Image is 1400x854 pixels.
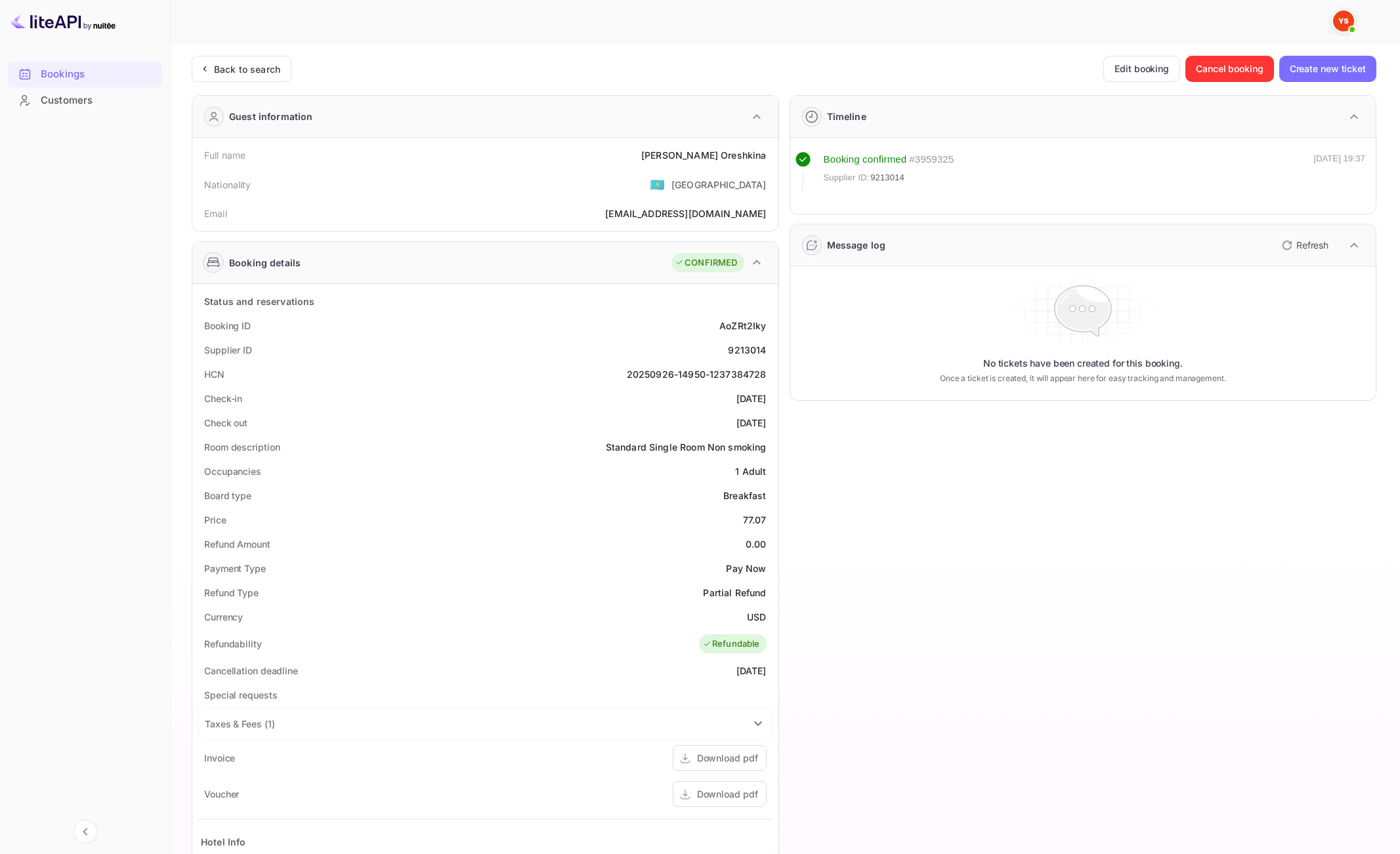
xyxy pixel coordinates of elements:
[8,88,162,113] div: Customers
[671,178,767,192] div: [GEOGRAPHIC_DATA]
[214,62,280,76] div: Back to search
[201,835,246,849] div: Hotel Info
[204,367,224,381] div: HCN
[650,173,665,196] span: United States
[1103,56,1180,82] button: Edit booking
[747,610,766,624] div: USD
[1279,56,1376,82] button: Create new ticket
[1313,152,1365,190] div: [DATE] 19:37
[204,148,245,162] div: Full name
[204,537,270,551] div: Refund Amount
[204,751,235,765] div: Invoice
[204,464,261,478] div: Occupancies
[606,440,767,454] div: Standard Single Room Non smoking
[605,207,766,220] div: [EMAIL_ADDRESS][DOMAIN_NAME]
[204,440,280,454] div: Room description
[736,392,767,405] div: [DATE]
[204,392,242,405] div: Check-in
[697,751,758,765] div: Download pdf
[205,717,274,731] div: Taxes & Fees ( 1 )
[641,148,766,162] div: [PERSON_NAME] Oreshkina
[41,67,156,82] div: Bookings
[8,62,162,87] div: Bookings
[41,93,156,108] div: Customers
[204,610,243,624] div: Currency
[229,110,313,123] div: Guest information
[726,561,766,575] div: Pay Now
[983,357,1183,370] p: No tickets have been created for this booking.
[736,664,767,678] div: [DATE]
[909,152,954,167] div: # 3959325
[702,638,760,651] div: Refundable
[925,373,1241,384] p: Once a ticket is created, it will appear here for easy tracking and management.
[204,416,247,430] div: Check out
[824,152,907,167] div: Booking confirmed
[1274,235,1334,256] button: Refresh
[827,238,886,252] div: Message log
[204,787,239,801] div: Voucher
[627,367,767,381] div: 20250926-14950-1237384728
[723,489,766,502] div: Breakfast
[1333,10,1354,31] img: Yandex Support
[746,537,767,551] div: 0.00
[204,664,298,678] div: Cancellation deadline
[11,10,116,31] img: LiteAPI logo
[8,88,162,112] a: Customers
[728,343,766,357] div: 9213014
[719,319,766,333] div: AoZRt2Iky
[824,171,870,184] span: Supplier ID:
[204,637,262,651] div: Refundability
[827,110,866,123] div: Timeline
[229,256,301,270] div: Booking details
[74,820,97,844] button: Collapse navigation
[870,171,904,184] span: 9213014
[697,787,758,801] div: Download pdf
[204,489,251,502] div: Board type
[735,464,766,478] div: 1 Adult
[198,708,773,739] div: Taxes & Fees (1)
[1185,56,1274,82] button: Cancel booking
[204,513,226,527] div: Price
[204,295,314,308] div: Status and reservations
[204,561,266,575] div: Payment Type
[204,178,251,192] div: Nationality
[675,256,737,270] div: CONFIRMED
[204,207,227,220] div: Email
[204,343,252,357] div: Supplier ID
[743,513,767,527] div: 77.07
[736,416,767,430] div: [DATE]
[703,586,766,600] div: Partial Refund
[204,319,251,333] div: Booking ID
[1296,238,1328,252] p: Refresh
[204,586,259,600] div: Refund Type
[8,62,162,86] a: Bookings
[204,688,277,702] div: Special requests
